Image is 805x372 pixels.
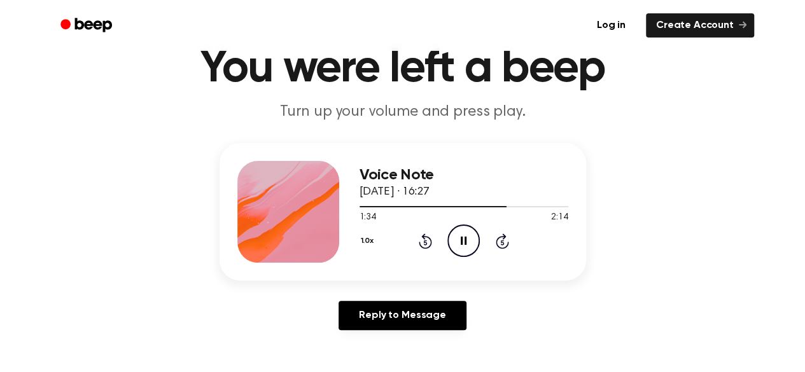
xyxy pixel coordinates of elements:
span: 1:34 [360,211,376,224]
button: 1.0x [360,230,379,252]
h3: Voice Note [360,167,568,184]
a: Beep [52,13,123,38]
p: Turn up your volume and press play. [158,102,647,123]
span: 2:14 [551,211,568,224]
h1: You were left a beep [77,46,729,92]
span: [DATE] · 16:27 [360,186,430,198]
a: Log in [584,11,638,40]
a: Reply to Message [339,301,466,330]
a: Create Account [646,13,754,38]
